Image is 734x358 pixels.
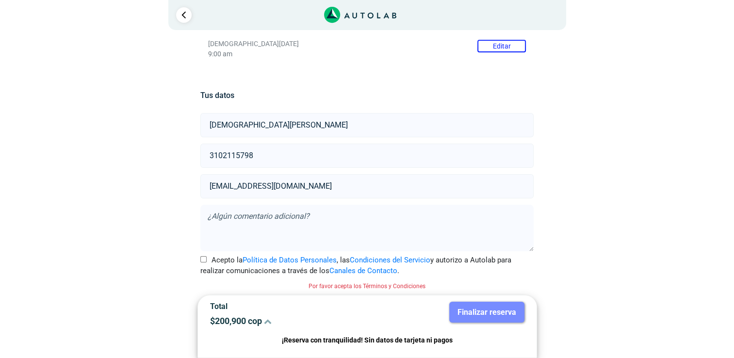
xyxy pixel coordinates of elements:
input: Acepto laPolítica de Datos Personales, lasCondiciones del Servicioy autorizo a Autolab para reali... [200,256,207,262]
input: Nombre y apellido [200,113,534,137]
button: Editar [477,40,526,52]
p: ¡Reserva con tranquilidad! Sin datos de tarjeta ni pagos [210,335,524,346]
a: Canales de Contacto [329,266,397,275]
p: Total [210,302,360,311]
a: Política de Datos Personales [243,256,337,264]
a: Condiciones del Servicio [350,256,430,264]
a: Ir al paso anterior [176,7,192,23]
input: Correo electrónico [200,174,534,198]
label: Acepto la , las y autorizo a Autolab para realizar comunicaciones a través de los . [200,255,534,277]
p: $ 200,900 cop [210,316,360,326]
p: 9:00 am [208,50,526,58]
a: Link al sitio de autolab [324,10,396,19]
p: [DEMOGRAPHIC_DATA][DATE] [208,40,526,48]
small: Por favor acepta los Términos y Condiciones [309,283,425,290]
button: Finalizar reserva [449,302,524,323]
h5: Tus datos [200,91,534,100]
input: Celular [200,144,534,168]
